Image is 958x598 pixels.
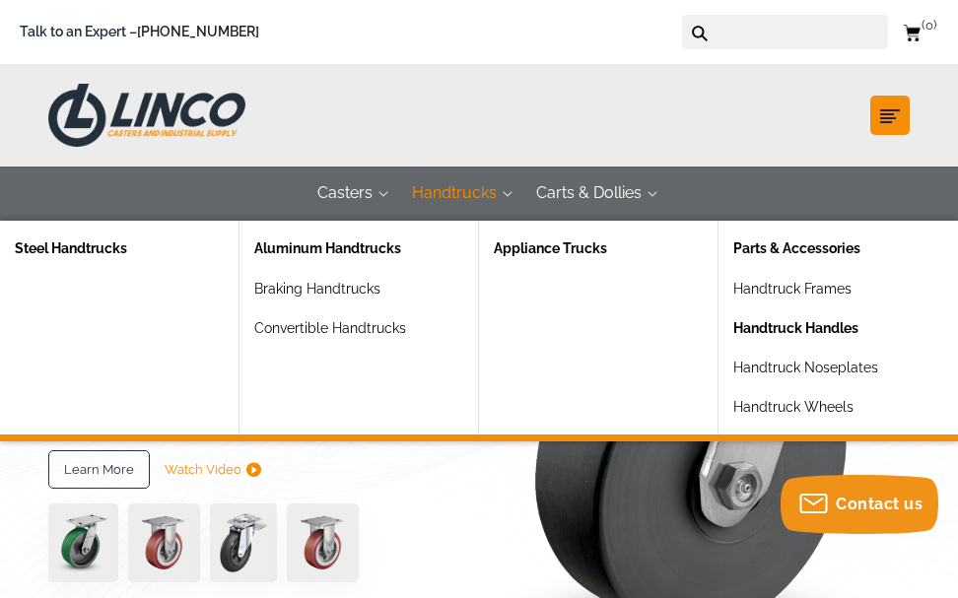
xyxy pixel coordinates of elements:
[48,503,118,582] img: pn3orx8a-94725-1-1-.png
[516,166,661,221] button: Carts & Dollies
[392,166,516,221] button: Handtrucks
[287,503,359,582] img: capture-59611-removebg-preview-1.png
[137,24,259,39] a: [PHONE_NUMBER]
[903,20,938,44] a: 0
[298,166,392,221] button: Casters
[781,475,938,534] button: Contact us
[210,503,277,582] img: lvwpp200rst849959jpg-30522-removebg-preview-1.png
[48,450,150,490] a: Learn More
[715,15,888,49] input: Search
[128,503,200,582] img: capture-59611-removebg-preview-1.png
[20,21,259,43] span: Talk to an Expert –
[836,495,923,513] span: Contact us
[165,450,261,490] a: Watch Video
[922,18,936,33] span: 0
[48,84,245,147] img: LINCO CASTERS & INDUSTRIAL SUPPLY
[246,462,261,477] img: subtract.png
